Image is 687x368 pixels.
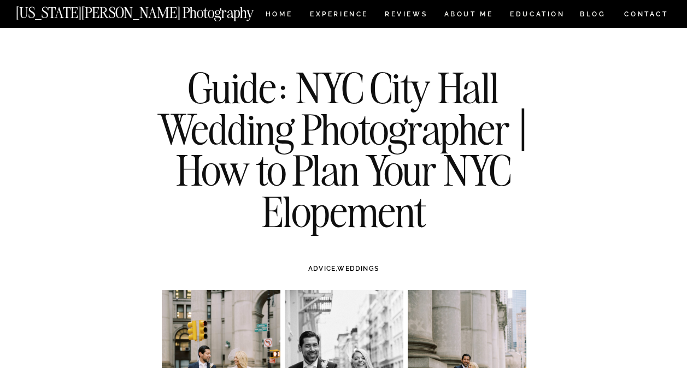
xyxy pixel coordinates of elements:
a: Experience [310,11,367,20]
a: ABOUT ME [444,11,494,20]
a: CONTACT [624,8,669,20]
a: BLOG [580,11,606,20]
a: WEDDINGS [337,265,379,272]
h3: , [185,264,503,274]
a: EDUCATION [509,11,566,20]
a: REVIEWS [385,11,426,20]
a: ADVICE [308,265,336,272]
h1: Guide: NYC City Hall Wedding Photographer | How to Plan Your NYC Elopement [145,67,542,232]
a: [US_STATE][PERSON_NAME] Photography [16,5,290,15]
a: HOME [263,11,295,20]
